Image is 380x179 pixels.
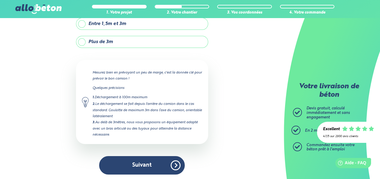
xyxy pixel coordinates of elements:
[93,119,202,138] div: Au delà de 3mètres, nous vous proposons un équipement adapté avec un bras articulé ou des tuyaux ...
[93,101,202,119] div: Le déchargement se fait depuis l'arrière du camion dans le cas standard. Goulotte de maximum 3m d...
[93,96,95,99] strong: 1.
[99,156,185,174] button: Suivant
[280,11,335,15] div: 4. Votre commande
[93,102,95,106] strong: 2.
[327,155,373,172] iframe: Help widget launcher
[92,11,147,15] div: 1. Votre projet
[93,94,202,101] div: Déchargement à 100m maximum
[15,4,62,14] img: allobéton
[93,121,95,124] strong: 3.
[155,11,209,15] div: 2. Votre chantier
[217,11,272,15] div: 3. Vos coordonnées
[76,36,208,48] label: Plus de 3m
[93,70,202,82] p: Mesurez bien en prévoyant un peu de marge, c'est la donnée clé pour prévoir le bon camion !
[76,18,208,30] label: Entre 1,5m et 3m
[93,85,202,91] p: Quelques précisions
